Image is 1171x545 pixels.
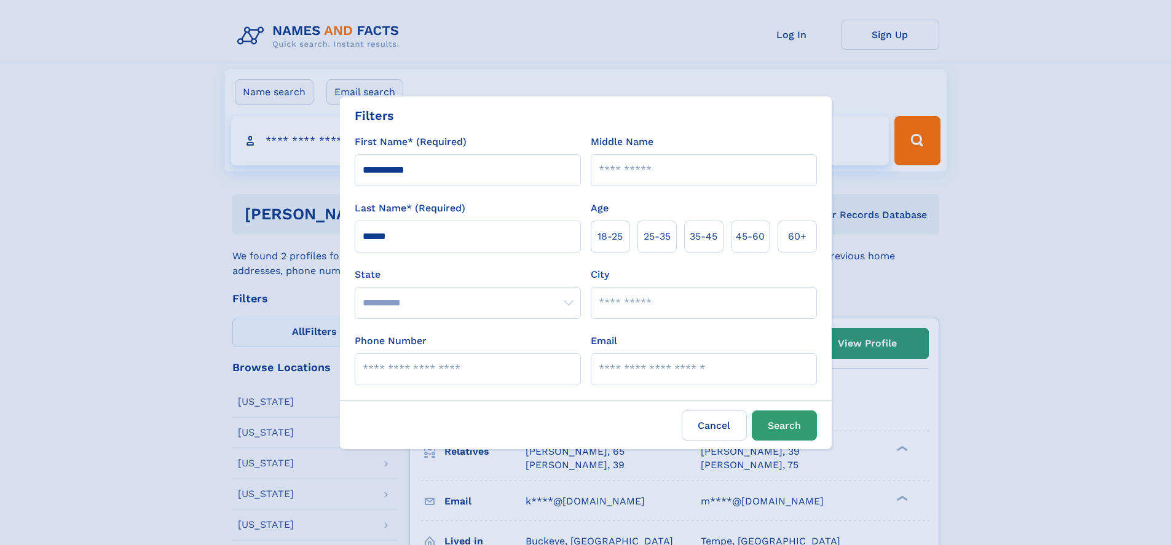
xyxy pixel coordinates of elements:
label: Phone Number [355,334,427,348]
label: Last Name* (Required) [355,201,465,216]
label: Middle Name [591,135,653,149]
div: Filters [355,106,394,125]
label: First Name* (Required) [355,135,467,149]
label: Cancel [682,410,747,441]
span: 25‑35 [644,229,671,244]
span: 35‑45 [690,229,717,244]
label: State [355,267,581,282]
span: 60+ [788,229,806,244]
label: City [591,267,609,282]
span: 45‑60 [736,229,765,244]
span: 18‑25 [597,229,623,244]
label: Age [591,201,609,216]
label: Email [591,334,617,348]
button: Search [752,410,817,441]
